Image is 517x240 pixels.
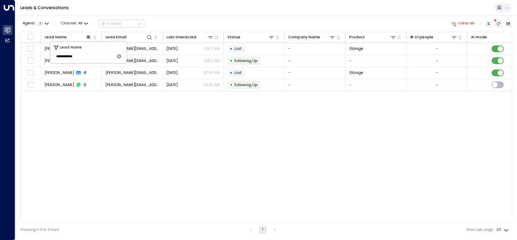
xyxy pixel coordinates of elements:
[345,55,406,67] td: -
[285,67,345,79] td: -
[27,45,34,52] span: Toggle select row
[106,34,127,40] div: Lead Email
[37,22,43,26] span: 1
[288,34,336,40] div: Company Name
[230,56,232,65] div: •
[45,34,92,40] div: Lead Name
[349,34,365,40] div: Product
[234,70,242,75] span: Lost
[288,34,320,40] div: Company Name
[349,70,363,75] span: Storage
[410,34,433,40] div: # of people
[247,226,279,234] nav: pagination navigation
[166,70,178,75] span: Sep 25, 2025
[285,55,345,67] td: -
[203,82,220,87] p: 05:09 AM
[45,58,74,63] span: Leanne Smith
[166,58,178,63] span: Oct 01, 2025
[349,46,363,51] span: Storage
[98,20,144,28] div: Button group with a nested menu
[449,20,477,27] button: Clear all
[436,82,438,87] div: -
[166,34,214,40] div: Last Interacted
[23,22,35,25] span: Agents
[467,227,494,233] label: Rows per page:
[106,34,153,40] div: Lead Email
[436,58,438,63] div: -
[227,34,240,40] div: Status
[106,82,159,87] span: leanne.justin@btinternet.com
[60,45,82,51] span: Lead Name
[234,46,242,51] span: Lost
[101,21,121,26] div: Actions
[227,34,275,40] div: Status
[27,69,34,76] span: Toggle select row
[349,34,397,40] div: Product
[59,20,90,27] button: Channel:All
[27,34,34,40] span: Toggle select all
[410,34,457,40] div: # of people
[204,70,220,75] p: 07:55 AM
[59,20,90,27] span: Channel:
[20,20,50,27] button: Agents1
[436,70,438,75] div: -
[27,58,34,64] span: Toggle select row
[485,20,493,27] button: Customize
[495,20,502,27] span: There are new threads available. Refresh the grid to view the latest updates.
[259,226,267,234] button: page 1
[106,70,159,75] span: leanne.justin@btinternet.com
[166,34,196,40] div: Last Interacted
[45,34,67,40] div: Lead Name
[45,82,74,87] span: Leanne Smith
[45,70,74,75] span: Leanne Smith
[230,80,232,89] div: •
[83,71,88,75] span: 4
[234,58,257,63] span: Following Up
[166,46,178,51] span: Yesterday
[20,227,59,233] div: Showing 1-4 of 4 rows
[20,5,69,11] a: Leads & Conversations
[471,34,487,40] div: AI mode
[98,20,144,28] button: Actions
[496,226,510,234] div: 20
[205,58,220,63] p: 08:12 AM
[436,46,438,51] div: -
[230,68,232,77] div: •
[345,79,406,91] td: -
[27,82,34,88] span: Toggle select row
[106,46,159,51] span: leanne.justin@btinternet.com
[505,20,512,27] button: Archived Leads
[285,43,345,55] td: -
[78,21,83,25] span: All
[230,44,232,53] div: •
[205,46,220,51] p: 08:12 AM
[45,46,74,51] span: Leanne Smith
[83,83,87,87] span: 2
[285,79,345,91] td: -
[106,58,159,63] span: leanne.justin@btinternet.com
[234,82,257,87] span: Following Up
[166,82,178,87] span: Jun 30, 2025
